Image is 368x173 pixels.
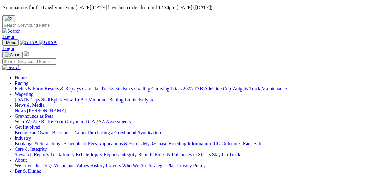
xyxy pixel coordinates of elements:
[15,92,34,97] a: Wagering
[15,163,366,168] div: About
[15,108,26,113] a: News
[134,86,150,91] a: Grading
[88,119,131,124] a: GAP SA Assessments
[2,22,56,28] input: Search
[2,39,19,46] button: Toggle navigation
[249,86,287,91] a: Track Maintenance
[212,141,241,146] a: ICG Outcomes
[15,124,40,130] a: Get Involved
[52,130,87,135] a: Become a Trainer
[63,141,97,146] a: Schedule of Fees
[212,152,240,157] a: Stay On Track
[20,40,38,45] img: GRSA
[101,86,114,91] a: Tracks
[15,86,366,92] div: Racing
[15,163,52,168] a: We Love Our Dogs
[149,163,176,168] a: Strategic Plan
[98,141,142,146] a: Applications & Forms
[120,152,153,157] a: Integrity Reports
[139,97,153,102] a: Isolynx
[39,40,57,45] img: GRSA
[2,34,14,39] a: Login
[82,86,100,91] a: Calendar
[41,97,62,102] a: SUREpick
[15,97,366,103] div: Wagering
[15,103,45,108] a: News & Media
[170,86,182,91] a: Trials
[15,119,40,124] a: Who We Are
[88,130,136,135] a: Purchasing a Greyhound
[5,16,13,21] img: X
[115,86,133,91] a: Statistics
[15,157,27,163] a: About
[24,51,29,56] img: logo-grsa-white.png
[15,81,28,86] a: Racing
[50,152,89,157] a: Track Injury Rebate
[2,46,14,51] a: Login
[6,40,16,45] span: Menu
[183,86,231,91] a: 2025 TAB Adelaide Cup
[138,130,161,135] a: Syndication
[15,108,366,114] div: News & Media
[27,108,66,113] a: [PERSON_NAME]
[2,52,23,58] button: Toggle navigation
[2,15,15,22] button: Close
[2,58,56,65] input: Search
[15,130,51,135] a: Become an Owner
[106,163,121,168] a: Careers
[2,65,21,70] img: Search
[154,152,187,157] a: Rules & Policies
[15,130,366,135] div: Get Involved
[151,86,169,91] a: Coursing
[15,119,366,124] div: Greyhounds as Pets
[45,86,81,91] a: Results & Replays
[15,146,47,152] a: Care & Integrity
[232,86,248,91] a: Weights
[15,141,366,146] div: Industry
[63,97,87,102] a: How To Bet
[15,86,43,91] a: Fields & Form
[15,141,62,146] a: Bookings & Scratchings
[189,152,211,157] a: Fact Sheets
[15,135,31,141] a: Industry
[54,163,89,168] a: Vision and Values
[15,97,40,102] a: [DATE] Tips
[15,152,366,157] div: Care & Integrity
[168,141,211,146] a: Breeding Information
[122,163,147,168] a: Who We Are
[41,119,87,124] a: Retire Your Greyhound
[2,5,366,10] p: Nominations for the Gawler meeting [DATE][DATE] have been extended until 12.30pm [DATE] ([DATE]).
[90,152,119,157] a: Injury Reports
[143,141,167,146] a: MyOzChase
[88,97,137,102] a: Minimum Betting Limits
[15,114,53,119] a: Greyhounds as Pets
[243,141,262,146] a: Race Safe
[177,163,206,168] a: Privacy Policy
[15,152,49,157] a: Stewards Reports
[15,75,27,80] a: Home
[2,28,21,34] img: Search
[90,163,105,168] a: History
[5,52,20,57] img: Close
